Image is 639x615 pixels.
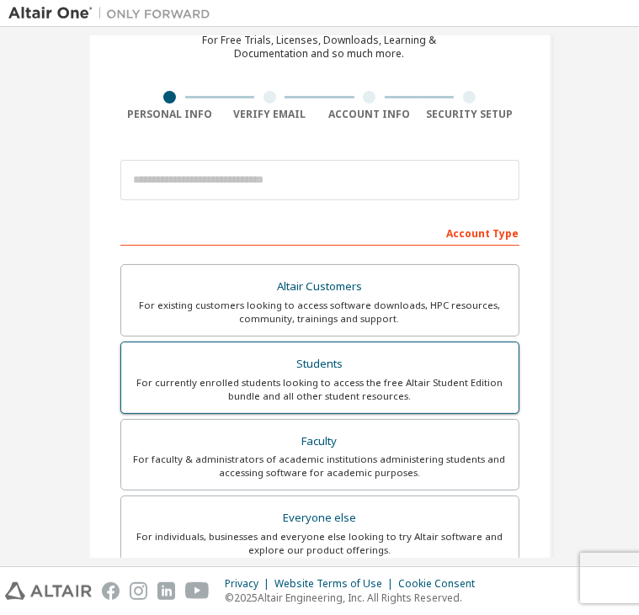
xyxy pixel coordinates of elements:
[120,108,221,121] div: Personal Info
[131,275,509,299] div: Altair Customers
[131,530,509,557] div: For individuals, businesses and everyone else looking to try Altair software and explore our prod...
[131,453,509,480] div: For faculty & administrators of academic institutions administering students and accessing softwa...
[419,108,519,121] div: Security Setup
[102,582,120,600] img: facebook.svg
[120,219,519,246] div: Account Type
[225,591,485,605] p: © 2025 Altair Engineering, Inc. All Rights Reserved.
[5,582,92,600] img: altair_logo.svg
[203,34,437,61] div: For Free Trials, Licenses, Downloads, Learning & Documentation and so much more.
[274,577,398,591] div: Website Terms of Use
[130,582,147,600] img: instagram.svg
[220,108,320,121] div: Verify Email
[157,582,175,600] img: linkedin.svg
[8,5,219,22] img: Altair One
[398,577,485,591] div: Cookie Consent
[131,299,509,326] div: For existing customers looking to access software downloads, HPC resources, community, trainings ...
[131,376,509,403] div: For currently enrolled students looking to access the free Altair Student Edition bundle and all ...
[225,577,274,591] div: Privacy
[131,430,509,453] div: Faculty
[320,108,420,121] div: Account Info
[131,506,509,530] div: Everyone else
[131,353,509,376] div: Students
[185,582,210,600] img: youtube.svg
